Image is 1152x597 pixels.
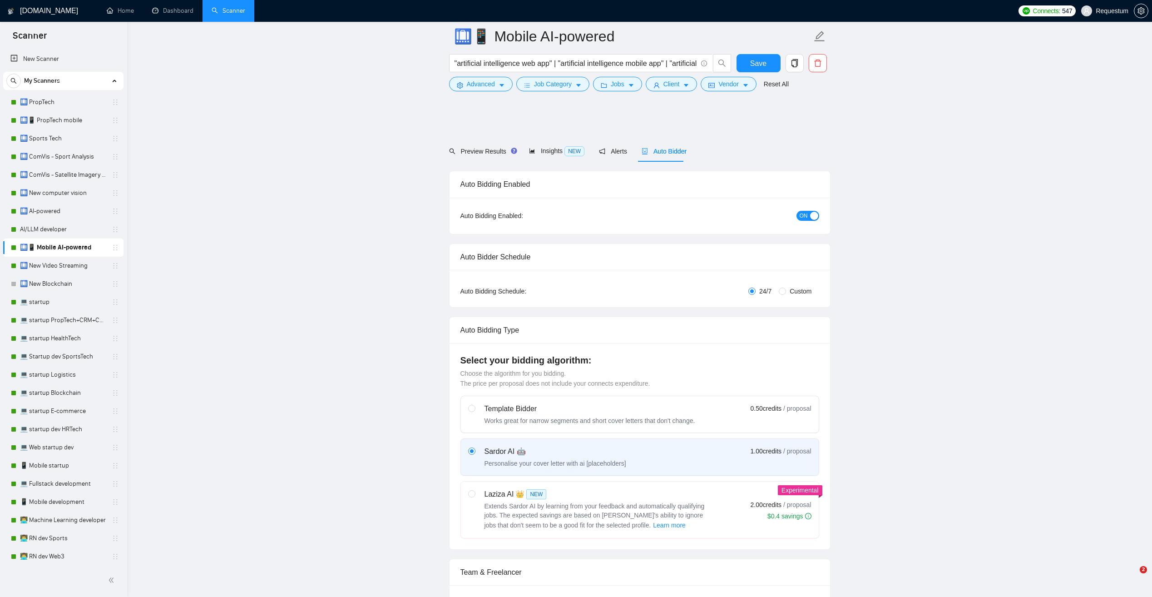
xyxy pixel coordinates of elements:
a: dashboardDashboard [152,7,193,15]
a: 💻 startup PropTech+CRM+Construction [20,311,106,329]
span: Client [663,79,680,89]
span: Vendor [718,79,738,89]
span: 0.50 credits [751,403,781,413]
span: holder [112,335,119,342]
span: Experimental [781,487,819,494]
div: Auto Bidder Schedule [460,244,819,270]
span: holder [112,262,119,269]
button: folderJobscaret-down [593,77,642,91]
a: 💻 startup Blockchain [20,384,106,402]
a: 👨‍💻 RN dev Sports [20,529,106,547]
span: Learn more [653,520,686,530]
span: Preview Results [449,148,514,155]
span: delete [809,59,826,67]
input: Search Freelance Jobs... [455,58,697,69]
button: setting [1134,4,1148,18]
span: caret-down [575,82,582,89]
div: Personalise your cover letter with ai [placeholders] [485,459,626,468]
div: Tooltip anchor [510,147,518,155]
a: 👨‍💻 RN dev Web3 [20,547,106,566]
button: settingAdvancedcaret-down [449,77,513,91]
a: searchScanner [212,7,245,15]
span: copy [786,59,803,67]
span: holder [112,535,119,542]
span: Connects: [1033,6,1060,16]
li: New Scanner [3,50,124,68]
a: 🛄 AI-powered [20,202,106,220]
span: Save [750,58,766,69]
a: 👨‍💻 Machine Learning developer [20,511,106,529]
span: holder [112,226,119,233]
a: 🛄 ComVis - Sport Analysis [20,148,106,166]
span: holder [112,498,119,506]
span: holder [112,462,119,469]
span: holder [112,480,119,488]
span: holder [112,353,119,360]
span: ON [800,211,808,221]
a: 💻 Startup dev SportsTech [20,348,106,366]
button: search [6,74,21,88]
span: holder [112,99,119,106]
span: Job Category [534,79,572,89]
span: search [7,78,20,84]
a: 🛄 New computer vision [20,184,106,202]
span: holder [112,553,119,560]
a: 🛄 PropTech [20,93,106,111]
a: 🛄 New Blockchain [20,275,106,293]
span: My Scanners [24,72,60,90]
button: idcardVendorcaret-down [701,77,756,91]
span: Scanner [5,29,54,48]
div: Laziza AI [485,489,712,500]
span: holder [112,208,119,215]
a: New Scanner [10,50,116,68]
span: holder [112,135,119,142]
span: caret-down [628,82,634,89]
span: notification [599,148,605,154]
input: Scanner name... [454,25,812,48]
a: homeHome [107,7,134,15]
div: Auto Bidding Type [460,317,819,343]
a: 🛄📱 PropTech mobile [20,111,106,129]
span: holder [112,153,119,160]
span: Choose the algorithm for you bidding. The price per proposal does not include your connects expen... [460,370,650,387]
a: setting [1134,7,1148,15]
a: AI/LLM developer [20,220,106,239]
a: 💻 Fullstack development [20,475,106,493]
button: Save [737,54,781,72]
span: holder [112,117,119,124]
a: 💻 startup HealthTech [20,329,106,348]
span: holder [112,426,119,433]
span: info-circle [805,513,811,519]
a: 📱 Mobile development [20,493,106,511]
span: Jobs [611,79,624,89]
span: 👑 [515,489,524,500]
span: caret-down [742,82,749,89]
span: Insights [529,147,584,154]
span: 1.00 credits [751,446,781,456]
div: Template Bidder [485,403,695,414]
span: holder [112,298,119,306]
span: Custom [786,286,815,296]
div: Auto Bidding Schedule: [460,286,580,296]
div: Auto Bidding Enabled: [460,211,580,221]
button: search [713,54,731,72]
div: Works great for narrow segments and short cover letters that don't change. [485,416,695,425]
img: upwork-logo.png [1023,7,1030,15]
span: / proposal [783,500,811,509]
span: / proposal [783,404,811,413]
span: setting [457,82,463,89]
a: 🛄 New Video Streaming [20,257,106,275]
a: 💻 startup Logistics [20,366,106,384]
div: Team & Freelancer [460,559,819,585]
span: holder [112,189,119,197]
a: 💻 Web startup dev [20,438,106,457]
span: caret-down [499,82,505,89]
span: holder [112,389,119,397]
span: NEW [564,146,584,156]
span: holder [112,517,119,524]
span: holder [112,171,119,179]
button: userClientcaret-down [646,77,697,91]
span: edit [814,30,826,42]
span: user [653,82,660,89]
div: Auto Bidding Enabled [460,171,819,197]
